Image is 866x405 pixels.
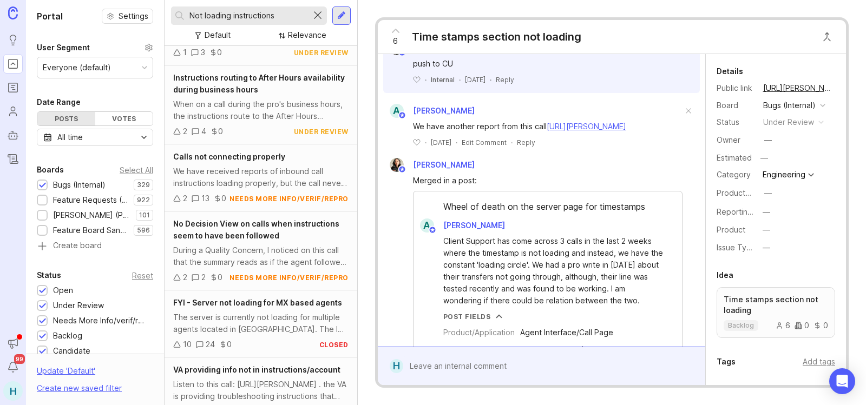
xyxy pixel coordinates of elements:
[221,192,226,204] div: 0
[398,111,406,119] img: member badge
[120,167,153,173] div: Select All
[173,379,349,402] div: Listen to this call: [URL][PERSON_NAME] . the VA is providing troubleshooting instructions that a...
[173,244,349,268] div: During a Quality Concern, I noticed on this call that the summary reads as if the agent followed ...
[37,365,95,382] div: Update ' Default '
[3,78,23,97] a: Roadmaps
[173,152,285,161] span: Calls not connecting properly
[390,158,404,172] img: Ysabelle Eugenio
[229,194,349,203] div: needs more info/verif/repro
[37,242,153,251] a: Create board
[717,355,736,368] div: Tags
[165,144,357,211] a: Calls not connecting properlyWe have received reports of inbound call instructions loading proper...
[165,65,357,144] a: Instructions routing to After Hours availability during business hoursWhen on a call during the p...
[717,99,755,111] div: Board
[717,82,755,94] div: Public link
[206,338,215,350] div: 24
[57,131,83,143] div: All time
[294,48,349,57] div: under review
[43,62,111,74] div: Everyone (default)
[37,10,63,23] h1: Portal
[3,125,23,145] a: Autopilot
[764,187,772,199] div: —
[511,138,513,147] div: ·
[217,47,222,58] div: 0
[53,209,130,221] div: [PERSON_NAME] (Public)
[53,330,82,342] div: Backlog
[53,194,128,206] div: Feature Requests (Internal)
[813,322,828,329] div: 0
[132,273,153,278] div: Reset
[520,327,613,338] div: Agent Interface/Call Page
[3,149,23,169] a: Changelog
[137,226,150,235] p: 596
[776,322,790,329] div: 6
[717,65,743,78] div: Details
[413,106,475,115] span: [PERSON_NAME]
[173,298,342,307] span: FYI - Server not loading for MX based agents
[137,181,150,189] p: 329
[3,381,23,401] button: H
[393,35,398,47] span: 6
[717,134,755,146] div: Owner
[490,75,491,84] div: ·
[3,54,23,74] a: Portal
[456,138,457,147] div: ·
[173,73,345,94] span: Instructions routing to After Hours availability during business hours
[428,225,436,234] img: member badge
[443,312,491,321] div: Post Fields
[227,338,232,350] div: 0
[165,211,357,290] a: No Decision View on calls when instructions seem to have been followedDuring a Quality Concern, I...
[717,287,836,338] a: Time stamps section not loadingbacklog600
[102,9,153,24] button: Settings
[183,125,187,137] div: 2
[459,75,461,84] div: ·
[724,294,829,316] p: Time stamps section not loading
[763,206,770,218] div: —
[173,365,340,374] span: VA providing info not in instructions/account
[53,179,106,191] div: Bugs (Internal)
[717,154,752,162] div: Estimated
[763,242,770,254] div: —
[390,359,403,373] div: H
[462,138,507,147] div: Edit Comment
[760,81,836,95] a: [URL][PERSON_NAME]
[413,121,683,132] div: We have another report from this call
[443,327,515,338] div: Product/Application
[420,218,434,233] div: A
[218,125,223,137] div: 0
[383,104,475,118] a: A[PERSON_NAME]
[728,321,754,330] p: backlog
[173,165,349,189] div: We have received reports of inbound call instructions loading properly, but the call never connec...
[37,112,95,125] div: Posts
[413,160,475,169] span: [PERSON_NAME]
[414,218,514,233] a: A[PERSON_NAME]
[53,345,90,357] div: Candidate
[3,30,23,50] a: Ideas
[383,158,483,172] a: Ysabelle Eugenio[PERSON_NAME]
[183,47,187,58] div: 1
[412,29,581,44] div: Time stamps section not loading
[53,284,73,296] div: Open
[757,151,771,165] div: —
[431,138,451,147] time: [DATE]
[465,76,486,84] time: [DATE]
[37,96,81,109] div: Date Range
[173,98,349,122] div: When on a call during the pro's business hours, the instructions route to the After Hours availab...
[229,273,349,282] div: needs more info/verif/repro
[139,211,150,220] p: 101
[816,26,838,48] button: Close button
[443,344,521,356] div: Who is this affecting?
[3,334,23,353] button: Announcements
[37,382,122,394] div: Create new saved filter
[37,163,64,176] div: Boards
[803,356,835,368] div: Add tags
[717,243,756,252] label: Issue Type
[425,138,427,147] div: ·
[14,354,25,364] span: 99
[517,138,535,147] div: Reply
[763,171,805,178] div: Engineering
[53,300,104,311] div: Under Review
[763,224,770,236] div: —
